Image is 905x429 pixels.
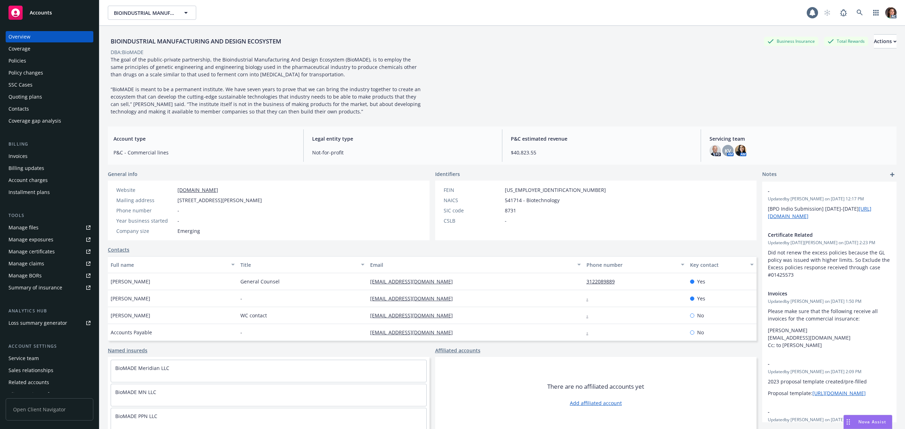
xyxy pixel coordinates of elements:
div: Policies [8,55,26,66]
a: Quoting plans [6,91,93,102]
div: Coverage [8,43,30,54]
a: Sales relationships [6,365,93,376]
a: Service team [6,353,93,364]
span: KV [725,147,731,154]
a: SSC Cases [6,79,93,90]
button: Title [238,256,367,273]
span: [PERSON_NAME] [111,295,150,302]
a: add [888,170,897,179]
span: The goal of the public-private partnership, the Bioindustrial Manufacturing And Design Ecosystem ... [111,56,422,115]
button: Key contact [687,256,757,273]
a: Start snowing [820,6,834,20]
span: 541714 - Biotechnology [505,196,560,204]
a: - [586,312,594,319]
span: No [697,329,704,336]
div: Business Insurance [764,37,818,46]
a: 3122089889 [586,278,620,285]
div: Website [116,186,175,194]
a: Manage certificates [6,246,93,257]
a: Coverage [6,43,93,54]
div: Mailing address [116,196,175,204]
div: SIC code [444,207,502,214]
span: WC contact [240,312,267,319]
a: [EMAIL_ADDRESS][DOMAIN_NAME] [370,278,459,285]
div: Manage claims [8,258,44,269]
div: Installment plans [8,187,50,198]
span: [US_EMPLOYER_IDENTIFICATION_NUMBER] [505,186,606,194]
div: Email [370,261,573,269]
div: Analytics hub [6,307,93,315]
a: [EMAIL_ADDRESS][DOMAIN_NAME] [370,295,459,302]
div: NAICS [444,196,502,204]
div: FEIN [444,186,502,194]
a: - [586,329,594,336]
span: - [768,360,872,368]
a: Account charges [6,175,93,186]
p: Proposal template: [768,389,891,397]
a: Report a Bug [836,6,851,20]
div: Phone number [586,261,677,269]
a: Contacts [6,103,93,114]
div: Tools [6,212,93,219]
span: Account type [113,135,295,142]
p: 2023 proposal template created/pre-filled [768,378,891,385]
a: Affiliated accounts [435,347,480,354]
span: Updated by [PERSON_NAME] on [DATE] 1:50 PM [768,298,891,305]
div: Total Rewards [824,37,868,46]
div: Drag to move [844,415,853,429]
a: Manage claims [6,258,93,269]
span: Servicing team [710,135,891,142]
a: Installment plans [6,187,93,198]
span: Updated by [DATE][PERSON_NAME] on [DATE] 2:23 PM [768,240,891,246]
span: - [240,295,242,302]
div: Full name [111,261,227,269]
a: Search [853,6,867,20]
span: $40,823.55 [511,149,692,156]
img: photo [710,145,721,156]
a: BioMADE MN LLC [115,389,156,395]
button: Phone number [584,256,688,273]
div: DBA: BioMADE [111,48,144,56]
div: InvoicesUpdatedby [PERSON_NAME] on [DATE] 1:50 PMPlease make sure that the following receive all ... [762,284,897,354]
a: Invoices [6,151,93,162]
div: Policy changes [8,67,43,78]
span: Updated by [PERSON_NAME] on [DATE] 12:17 PM [768,196,891,202]
div: Account settings [6,343,93,350]
a: Manage BORs [6,270,93,281]
a: Accounts [6,3,93,23]
button: BIOINDUSTRIAL MANUFACTURING AND DESIGN ECOSYSTEM [108,6,196,20]
span: Nova Assist [858,419,886,425]
div: Summary of insurance [8,282,62,293]
a: [EMAIL_ADDRESS][DOMAIN_NAME] [370,312,459,319]
a: - [586,295,594,302]
p: Please make sure that the following receive all invoices for the commercial insurance: [768,307,891,322]
div: CSLB [444,217,502,224]
div: Key contact [690,261,746,269]
div: Quoting plans [8,91,42,102]
div: Account charges [8,175,48,186]
a: Policy changes [6,67,93,78]
span: Identifiers [435,170,460,178]
div: Overview [8,31,30,42]
span: P&C - Commercial lines [113,149,295,156]
a: [URL][DOMAIN_NAME] [812,390,866,396]
span: Accounts Payable [111,329,152,336]
div: Loss summary generator [8,317,67,329]
div: Manage exposures [8,234,53,245]
a: Named insureds [108,347,147,354]
span: 8731 [505,207,516,214]
span: No [697,312,704,319]
p: [PERSON_NAME] [EMAIL_ADDRESS][DOMAIN_NAME] Cc; to [PERSON_NAME] [768,327,891,349]
span: General Counsel [240,278,280,285]
span: Invoices [768,290,872,297]
a: Loss summary generator [6,317,93,329]
div: BIOINDUSTRIAL MANUFACTURING AND DESIGN ECOSYSTEM [108,37,284,46]
span: P&C estimated revenue [511,135,692,142]
div: Certificate RelatedUpdatedby [DATE][PERSON_NAME] on [DATE] 2:23 PMDid not renew the excess polici... [762,225,897,284]
div: Actions [874,35,897,48]
div: Manage BORs [8,270,42,281]
div: Manage files [8,222,39,233]
div: Billing [6,141,93,148]
div: Invoices [8,151,28,162]
button: Nova Assist [843,415,892,429]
